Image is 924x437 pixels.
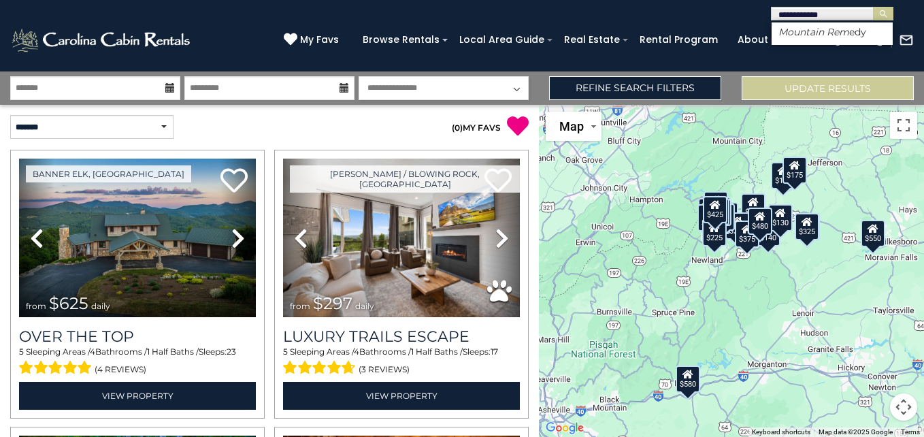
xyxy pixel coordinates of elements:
[26,301,46,311] span: from
[890,393,917,421] button: Map camera controls
[19,382,256,410] a: View Property
[542,419,587,437] a: Open this area in Google Maps (opens a new window)
[772,26,893,38] li: edy
[354,346,359,357] span: 4
[557,29,627,50] a: Real Estate
[771,162,795,189] div: $175
[861,220,886,247] div: $550
[778,26,849,38] em: Mountain Rem
[741,193,765,221] div: $349
[26,165,191,182] a: Banner Elk, [GEOGRAPHIC_DATA]
[748,208,772,235] div: $480
[676,366,700,393] div: $580
[890,112,917,139] button: Toggle fullscreen view
[559,119,584,133] span: Map
[300,33,339,47] span: My Favs
[356,29,446,50] a: Browse Rentals
[313,293,352,313] span: $297
[355,301,374,311] span: daily
[704,191,728,218] div: $125
[227,346,236,357] span: 23
[283,382,520,410] a: View Property
[290,165,520,193] a: [PERSON_NAME] / Blowing Rock, [GEOGRAPHIC_DATA]
[452,123,501,133] a: (0)MY FAVS
[90,346,95,357] span: 4
[752,427,810,437] button: Keyboard shortcuts
[546,112,601,141] button: Change map style
[452,29,551,50] a: Local Area Guide
[455,123,460,133] span: 0
[19,346,24,357] span: 5
[49,293,88,313] span: $625
[10,27,194,54] img: White-1-2.png
[19,327,256,346] a: Over The Top
[283,346,520,378] div: Sleeping Areas / Bathrooms / Sleeps:
[542,419,587,437] img: Google
[702,219,727,246] div: $225
[220,167,248,196] a: Add to favorites
[290,301,310,311] span: from
[411,346,463,357] span: 1 Half Baths /
[549,76,721,100] a: Refine Search Filters
[147,346,199,357] span: 1 Half Baths /
[742,76,914,100] button: Update Results
[91,301,110,311] span: daily
[735,221,759,248] div: $375
[697,204,722,231] div: $230
[283,346,288,357] span: 5
[95,361,146,378] span: (4 reviews)
[703,196,727,223] div: $425
[491,346,498,357] span: 17
[731,29,775,50] a: About
[452,123,463,133] span: ( )
[19,159,256,317] img: thumbnail_167153549.jpeg
[283,159,520,317] img: thumbnail_168695581.jpeg
[725,212,750,240] div: $230
[768,204,793,231] div: $130
[819,428,893,436] span: Map data ©2025 Google
[19,346,256,378] div: Sleeping Areas / Bathrooms / Sleeps:
[795,213,819,240] div: $325
[782,157,807,184] div: $175
[284,33,342,48] a: My Favs
[359,361,410,378] span: (3 reviews)
[901,428,920,436] a: Terms (opens in new tab)
[633,29,725,50] a: Rental Program
[283,327,520,346] a: Luxury Trails Escape
[899,33,914,48] img: mail-regular-white.png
